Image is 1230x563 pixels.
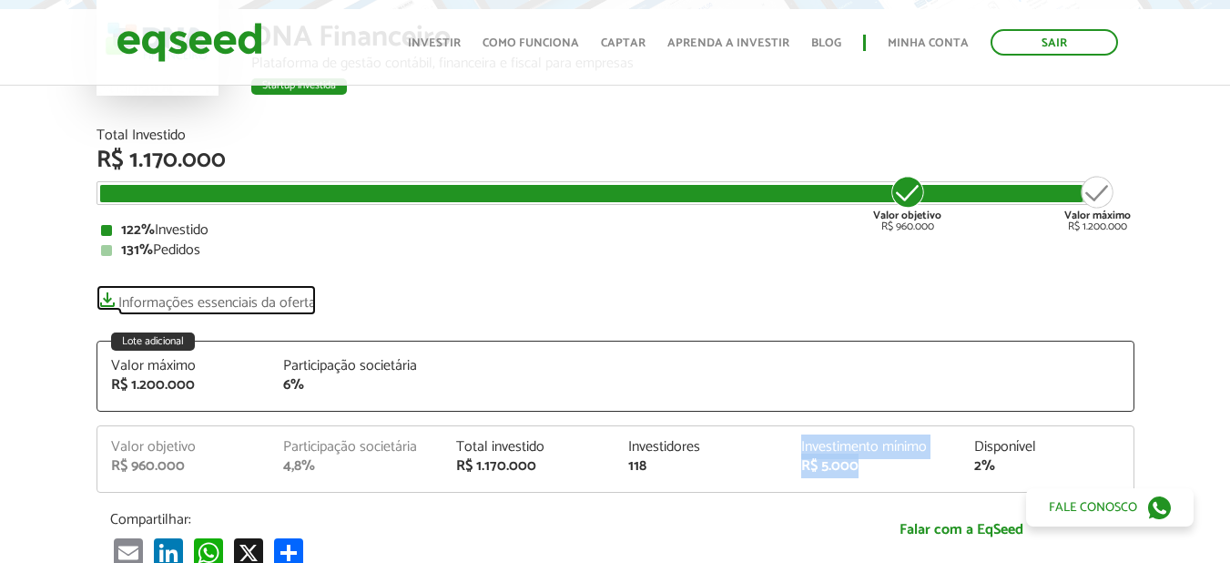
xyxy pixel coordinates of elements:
div: 2% [974,459,1120,474]
div: 4,8% [283,459,429,474]
strong: Valor máximo [1064,207,1131,224]
div: Valor objetivo [111,440,257,455]
strong: 131% [121,238,153,262]
div: Investidores [628,440,774,455]
a: Minha conta [888,37,969,49]
a: Investir [408,37,461,49]
div: R$ 1.200.000 [1064,174,1131,232]
div: R$ 1.200.000 [111,378,257,393]
a: Fale conosco [1026,488,1194,527]
div: R$ 960.000 [111,459,257,474]
div: Lote adicional [111,333,195,351]
div: Total Investido [97,128,1134,143]
div: Disponível [974,440,1120,455]
strong: Valor objetivo [873,207,941,224]
div: 6% [283,378,429,393]
strong: 122% [121,218,155,242]
img: EqSeed [117,18,262,67]
a: Aprenda a investir [667,37,789,49]
div: 118 [628,459,774,474]
div: R$ 1.170.000 [456,459,602,474]
div: R$ 1.170.000 [97,148,1134,172]
p: Compartilhar: [110,511,775,528]
div: R$ 5.000 [801,459,947,474]
div: Valor máximo [111,359,257,374]
a: Falar com a EqSeed [802,511,1121,548]
a: Como funciona [483,37,579,49]
a: Captar [601,37,645,49]
div: Participação societária [283,440,429,455]
a: Informações essenciais da oferta [97,285,316,311]
div: Participação societária [283,359,429,374]
a: Sair [991,29,1118,56]
div: Total investido [456,440,602,455]
div: R$ 960.000 [873,174,941,232]
div: Pedidos [101,243,1130,258]
div: Investimento mínimo [801,440,947,455]
a: Blog [811,37,841,49]
div: Startup investida [251,78,347,95]
div: Investido [101,223,1130,238]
